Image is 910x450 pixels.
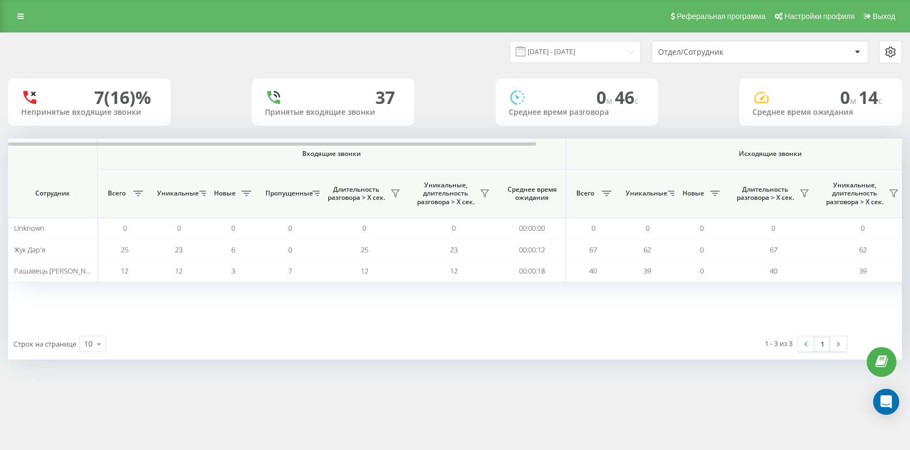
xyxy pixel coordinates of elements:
[175,266,183,276] span: 12
[615,86,639,109] span: 46
[634,95,639,107] span: c
[231,266,235,276] span: 3
[784,12,855,21] span: Настройки профиля
[643,245,651,255] span: 62
[850,95,859,107] span: м
[361,266,368,276] span: 12
[14,339,76,349] span: Строк на странице
[265,189,309,198] span: Пропущенные
[362,223,366,233] span: 0
[643,266,651,276] span: 39
[571,189,599,198] span: Всего
[452,223,456,233] span: 0
[231,245,235,255] span: 6
[231,223,235,233] span: 0
[375,87,395,108] div: 37
[734,185,796,202] span: Длительность разговора > Х сек.
[157,189,196,198] span: Уникальные
[175,245,183,255] span: 23
[288,223,292,233] span: 0
[859,86,882,109] span: 14
[700,245,704,255] span: 0
[589,266,597,276] span: 40
[414,181,477,206] span: Уникальные, длительность разговора > Х сек.
[126,149,537,158] span: Входящие звонки
[680,189,707,198] span: Новые
[770,245,777,255] span: 67
[21,108,158,117] div: Непринятые входящие звонки
[498,260,566,282] td: 00:00:18
[288,266,292,276] span: 7
[823,181,886,206] span: Уникальные, длительность разговора > Х сек.
[814,336,830,351] a: 1
[325,185,387,202] span: Длительность разговора > Х сек.
[873,389,899,415] div: Open Intercom Messenger
[94,87,151,108] div: 7 (16)%
[878,95,882,107] span: c
[177,223,181,233] span: 0
[14,223,44,233] span: Unknown
[14,245,45,255] span: Жук Дар'я
[873,12,895,21] span: Выход
[591,223,595,233] span: 0
[450,266,458,276] span: 12
[14,266,102,276] span: Рашавець [PERSON_NAME]
[17,189,88,198] span: Сотрудник
[861,223,864,233] span: 0
[677,12,765,21] span: Реферальная программа
[626,189,665,198] span: Уникальные
[589,245,597,255] span: 67
[840,86,859,109] span: 0
[506,185,557,202] span: Среднее время ожидания
[123,223,127,233] span: 0
[450,245,458,255] span: 23
[770,266,777,276] span: 40
[752,108,889,117] div: Среднее время ожидания
[211,189,238,198] span: Новые
[596,86,615,109] span: 0
[658,48,788,57] div: Отдел/Сотрудник
[265,108,401,117] div: Принятые входящие звонки
[700,266,704,276] span: 0
[498,218,566,239] td: 00:00:00
[859,266,867,276] span: 39
[361,245,368,255] span: 25
[700,223,704,233] span: 0
[771,223,775,233] span: 0
[103,189,130,198] span: Всего
[509,108,645,117] div: Среднее время разговора
[606,95,615,107] span: м
[646,223,649,233] span: 0
[859,245,867,255] span: 62
[765,338,792,349] div: 1 - 3 из 3
[288,245,292,255] span: 0
[498,239,566,260] td: 00:00:12
[84,338,93,349] div: 10
[121,245,128,255] span: 25
[121,266,128,276] span: 12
